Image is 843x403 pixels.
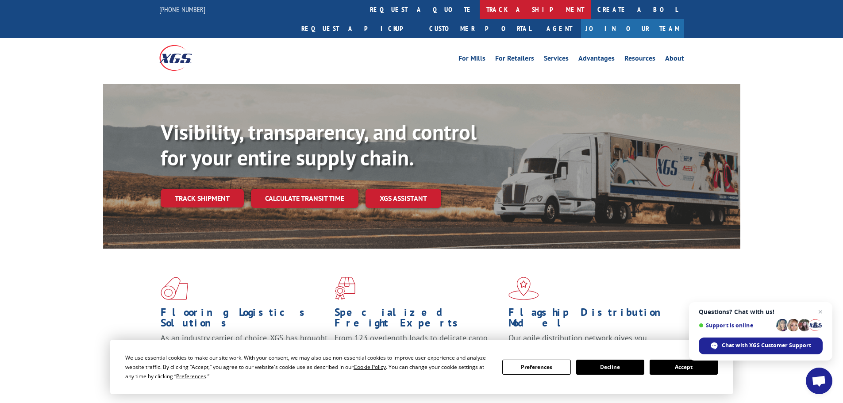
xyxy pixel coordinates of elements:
span: Our agile distribution network gives you nationwide inventory management on demand. [508,333,671,353]
button: Decline [576,360,644,375]
div: Cookie Consent Prompt [110,340,733,394]
span: Close chat [815,307,826,317]
a: Resources [624,55,655,65]
h1: Flooring Logistics Solutions [161,307,328,333]
a: About [665,55,684,65]
a: For Retailers [495,55,534,65]
a: Services [544,55,569,65]
a: Advantages [578,55,615,65]
span: Questions? Chat with us! [699,308,823,315]
a: Calculate transit time [251,189,358,208]
a: Join Our Team [581,19,684,38]
a: Agent [538,19,581,38]
h1: Flagship Distribution Model [508,307,676,333]
a: For Mills [458,55,485,65]
a: Customer Portal [423,19,538,38]
span: Cookie Policy [354,363,386,371]
p: From 123 overlength loads to delicate cargo, our experienced staff knows the best way to move you... [335,333,502,372]
a: XGS ASSISTANT [366,189,441,208]
div: Open chat [806,368,832,394]
span: Chat with XGS Customer Support [722,342,811,349]
span: Preferences [176,372,206,380]
h1: Specialized Freight Experts [335,307,502,333]
div: We use essential cookies to make our site work. With your consent, we may also use non-essential ... [125,353,492,381]
span: As an industry carrier of choice, XGS has brought innovation and dedication to flooring logistics... [161,333,327,364]
button: Preferences [502,360,570,375]
a: Track shipment [161,189,244,207]
a: [PHONE_NUMBER] [159,5,205,14]
a: Request a pickup [295,19,423,38]
img: xgs-icon-focused-on-flooring-red [335,277,355,300]
img: xgs-icon-flagship-distribution-model-red [508,277,539,300]
span: Support is online [699,322,773,329]
b: Visibility, transparency, and control for your entire supply chain. [161,118,477,171]
button: Accept [650,360,718,375]
div: Chat with XGS Customer Support [699,338,823,354]
img: xgs-icon-total-supply-chain-intelligence-red [161,277,188,300]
